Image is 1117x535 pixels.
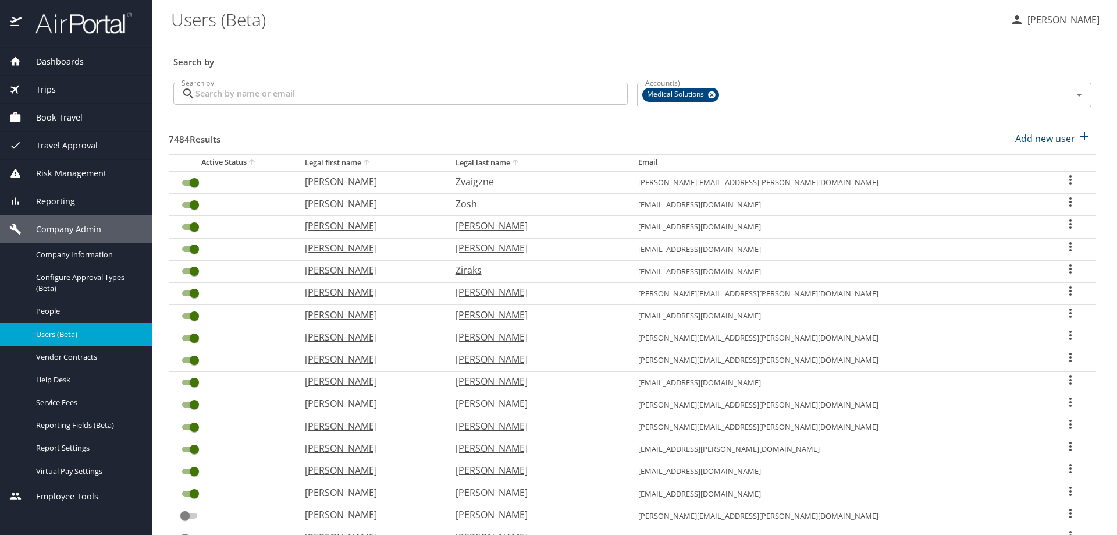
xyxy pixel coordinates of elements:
[36,397,138,408] span: Service Fees
[22,167,106,180] span: Risk Management
[629,154,1045,171] th: Email
[169,126,220,146] h3: 7484 Results
[22,83,56,96] span: Trips
[305,285,432,299] p: [PERSON_NAME]
[305,197,432,211] p: [PERSON_NAME]
[10,12,23,34] img: icon-airportal.png
[22,139,98,152] span: Travel Approval
[456,308,615,322] p: [PERSON_NAME]
[23,12,132,34] img: airportal-logo.png
[456,219,615,233] p: [PERSON_NAME]
[629,505,1045,527] td: [PERSON_NAME][EMAIL_ADDRESS][PERSON_NAME][DOMAIN_NAME]
[22,490,98,503] span: Employee Tools
[456,486,615,499] p: [PERSON_NAME]
[510,158,522,169] button: sort
[629,394,1045,416] td: [PERSON_NAME][EMAIL_ADDRESS][PERSON_NAME][DOMAIN_NAME]
[629,460,1045,483] td: [EMAIL_ADDRESS][DOMAIN_NAME]
[22,223,101,236] span: Company Admin
[36,420,138,431] span: Reporting Fields (Beta)
[456,175,615,189] p: Zvaigzne
[22,195,75,208] span: Reporting
[36,374,138,385] span: Help Desk
[22,55,84,68] span: Dashboards
[629,194,1045,216] td: [EMAIL_ADDRESS][DOMAIN_NAME]
[629,371,1045,394] td: [EMAIL_ADDRESS][DOMAIN_NAME]
[36,272,138,294] span: Configure Approval Types (Beta)
[629,416,1045,438] td: [PERSON_NAME][EMAIL_ADDRESS][PERSON_NAME][DOMAIN_NAME]
[305,374,432,388] p: [PERSON_NAME]
[305,352,432,366] p: [PERSON_NAME]
[642,88,711,101] span: Medical Solutions
[456,396,615,410] p: [PERSON_NAME]
[36,306,138,317] span: People
[629,349,1045,371] td: [PERSON_NAME][EMAIL_ADDRESS][PERSON_NAME][DOMAIN_NAME]
[629,305,1045,327] td: [EMAIL_ADDRESS][DOMAIN_NAME]
[1024,13,1100,27] p: [PERSON_NAME]
[195,83,628,105] input: Search by name or email
[456,263,615,277] p: Ziraks
[629,282,1045,304] td: [PERSON_NAME][EMAIL_ADDRESS][PERSON_NAME][DOMAIN_NAME]
[36,466,138,477] span: Virtual Pay Settings
[456,352,615,366] p: [PERSON_NAME]
[629,483,1045,505] td: [EMAIL_ADDRESS][DOMAIN_NAME]
[456,441,615,455] p: [PERSON_NAME]
[305,486,432,499] p: [PERSON_NAME]
[456,197,615,211] p: Zosh
[1071,87,1087,103] button: Open
[36,352,138,363] span: Vendor Contracts
[305,263,432,277] p: [PERSON_NAME]
[456,463,615,477] p: [PERSON_NAME]
[1011,126,1096,151] button: Add new user
[642,88,719,102] div: Medical Solutions
[36,329,138,340] span: Users (Beta)
[629,171,1045,193] td: [PERSON_NAME][EMAIL_ADDRESS][PERSON_NAME][DOMAIN_NAME]
[456,508,615,522] p: [PERSON_NAME]
[456,285,615,299] p: [PERSON_NAME]
[1015,132,1075,146] p: Add new user
[629,260,1045,282] td: [EMAIL_ADDRESS][DOMAIN_NAME]
[456,330,615,344] p: [PERSON_NAME]
[305,508,432,522] p: [PERSON_NAME]
[629,438,1045,460] td: [EMAIL_ADDRESS][PERSON_NAME][DOMAIN_NAME]
[305,308,432,322] p: [PERSON_NAME]
[247,157,258,168] button: sort
[361,158,373,169] button: sort
[456,241,615,255] p: [PERSON_NAME]
[171,1,1001,37] h1: Users (Beta)
[305,241,432,255] p: [PERSON_NAME]
[456,374,615,388] p: [PERSON_NAME]
[629,327,1045,349] td: [PERSON_NAME][EMAIL_ADDRESS][PERSON_NAME][DOMAIN_NAME]
[305,419,432,433] p: [PERSON_NAME]
[305,463,432,477] p: [PERSON_NAME]
[305,330,432,344] p: [PERSON_NAME]
[173,48,1091,69] h3: Search by
[36,442,138,453] span: Report Settings
[305,175,432,189] p: [PERSON_NAME]
[1005,9,1104,30] button: [PERSON_NAME]
[629,238,1045,260] td: [EMAIL_ADDRESS][DOMAIN_NAME]
[629,216,1045,238] td: [EMAIL_ADDRESS][DOMAIN_NAME]
[296,154,446,171] th: Legal first name
[305,219,432,233] p: [PERSON_NAME]
[305,441,432,455] p: [PERSON_NAME]
[446,154,629,171] th: Legal last name
[36,249,138,260] span: Company Information
[22,111,83,124] span: Book Travel
[456,419,615,433] p: [PERSON_NAME]
[169,154,296,171] th: Active Status
[305,396,432,410] p: [PERSON_NAME]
